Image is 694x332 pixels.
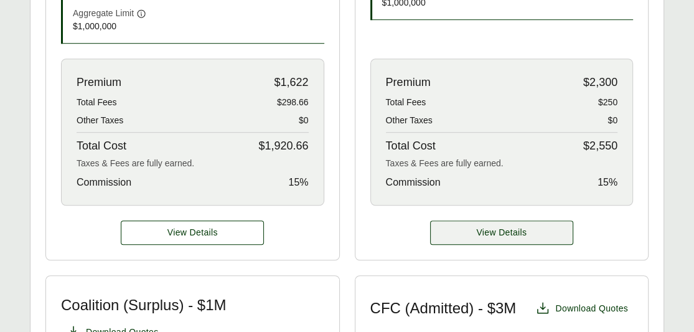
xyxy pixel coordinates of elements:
[61,296,226,315] h3: Coalition (Surplus) - $1M
[370,299,517,318] h3: CFC (Admitted) - $3M
[430,221,573,245] a: CFC (Admitted) - $1M details
[277,96,309,109] span: $298.66
[73,7,134,20] span: Aggregate Limit
[274,74,308,91] span: $1,622
[299,114,309,127] span: $0
[167,226,218,239] span: View Details
[476,226,527,239] span: View Details
[555,302,628,315] span: Download Quotes
[598,175,617,190] span: 15 %
[121,221,264,245] button: View Details
[73,20,153,33] span: $1,000,000
[583,138,617,154] span: $2,550
[288,175,308,190] span: 15 %
[386,175,441,190] span: Commission
[77,96,117,109] span: Total Fees
[386,138,436,154] span: Total Cost
[77,157,309,170] div: Taxes & Fees are fully earned.
[386,96,426,109] span: Total Fees
[430,221,573,245] button: View Details
[258,138,308,154] span: $1,920.66
[77,175,131,190] span: Commission
[530,296,633,321] button: Download Quotes
[386,114,433,127] span: Other Taxes
[386,157,618,170] div: Taxes & Fees are fully earned.
[77,138,126,154] span: Total Cost
[598,96,617,109] span: $250
[121,221,264,245] a: Tokio Marine (Surplus) - $1M details
[77,74,121,91] span: Premium
[583,74,617,91] span: $2,300
[607,114,617,127] span: $0
[77,114,123,127] span: Other Taxes
[386,74,431,91] span: Premium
